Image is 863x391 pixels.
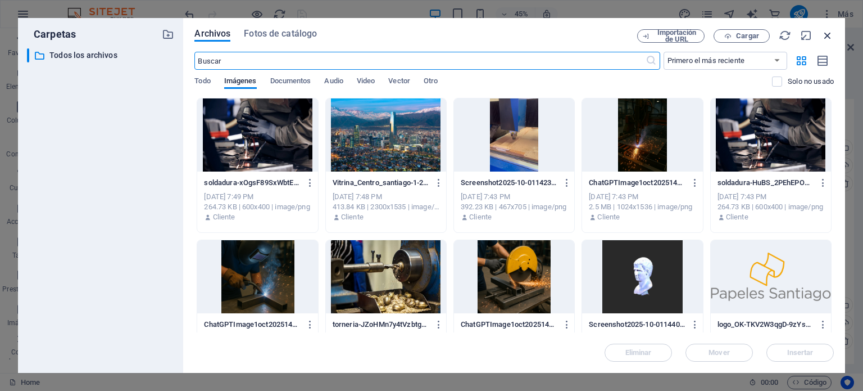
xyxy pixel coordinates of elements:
p: Cliente [341,212,364,222]
span: Otro [424,74,438,90]
p: torneria-JZoHMn7y4tVzbtg8GIvPFg.jpg [333,320,429,330]
span: Imágenes [224,74,257,90]
div: 264.73 KB | 600x400 | image/png [204,202,311,212]
i: Volver a cargar [779,29,791,42]
p: Screenshot2025-10-01144055-zAxCMDONSeAh_NVHSdsSFA.png [589,320,685,330]
i: Crear carpeta [162,28,174,41]
span: Importación de URL [654,29,700,43]
span: Archivos [194,27,230,41]
button: Cargar [714,29,770,43]
p: Cliente [213,212,235,222]
input: Buscar [194,52,645,70]
div: 392.23 KB | 467x705 | image/png [461,202,567,212]
span: Vector [388,74,410,90]
div: 413.84 KB | 2300x1535 | image/jpeg [333,202,439,212]
span: Documentos [270,74,311,90]
p: Cliente [469,212,492,222]
div: ​ [27,48,29,62]
div: [DATE] 7:43 PM [589,192,696,202]
p: soldadura-xOgsF89SxWbtEaBK0r3qeA.jpg [204,178,301,188]
p: ChatGPTImage1oct202514_13_09-p_A2oBVqaRMtgKB_wehBiQ.png [204,320,301,330]
div: 264.73 KB | 600x400 | image/png [717,202,824,212]
div: [DATE] 7:48 PM [333,192,439,202]
button: Importación de URL [637,29,705,43]
p: logo_OK-TKV2W3qgD-9zYsN-P5YUZg.png [717,320,814,330]
div: [DATE] 7:49 PM [204,192,311,202]
i: Minimizar [800,29,812,42]
p: ChatGPTImage1oct202514_07_13-xb4OH5r4WPlChvEKGRV3FQ.png [461,320,557,330]
div: [DATE] 7:43 PM [717,192,824,202]
i: Cerrar [821,29,834,42]
p: soldadura-HuBS_2PEhEPOXG8iaz9MHA.jpg [717,178,814,188]
p: ChatGPTImage1oct202514_19_10-bKmnEjTr8_h-FwgcfCCJ_A.png [589,178,685,188]
div: 2.5 MB | 1024x1536 | image/png [589,202,696,212]
p: Cliente [726,212,748,222]
p: Vitrina_Centro_santiago-1-28nWV8ZATSgg9DoaSTZVPg.jpg [333,178,429,188]
p: Todos los archivos [49,49,154,62]
p: Cliente [597,212,620,222]
span: Video [357,74,375,90]
p: Carpetas [27,27,76,42]
span: Todo [194,74,210,90]
span: Audio [324,74,343,90]
div: [DATE] 7:43 PM [461,192,567,202]
p: Screenshot2025-10-01142348--X-8xW3cV3LKyAmC2KJ8wA.png [461,178,557,188]
span: Fotos de catálogo [244,27,317,41]
p: Solo muestra los archivos que no están usándose en el sitio web. Los archivos añadidos durante es... [788,77,834,87]
span: Cargar [736,33,759,39]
